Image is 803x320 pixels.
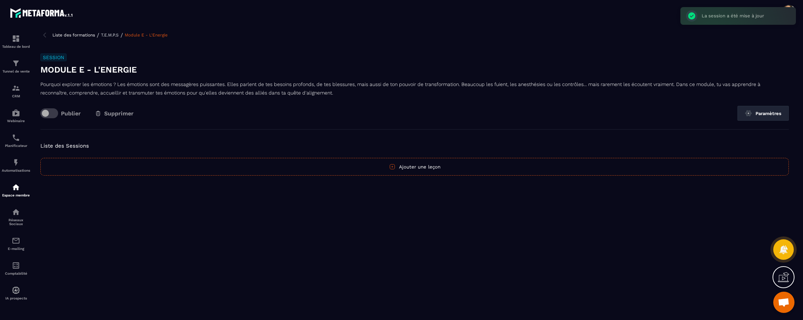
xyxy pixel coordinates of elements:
[2,153,30,178] a: automationsautomationsAutomatisations
[737,106,789,121] button: Paramètres
[12,34,20,43] img: formation
[2,144,30,148] p: Planificateur
[2,54,30,79] a: formationformationTunnel de vente
[2,272,30,275] p: Comptabilité
[12,133,20,142] img: scheduler
[40,53,67,61] h6: Session
[120,32,123,39] span: /
[773,292,794,313] a: Ouvrir le chat
[12,84,20,92] img: formation
[2,231,30,256] a: emailemailE-mailing
[745,110,752,117] img: setting
[2,119,30,123] p: Webinaire
[12,261,20,270] img: accountant
[2,79,30,103] a: formationformationCRM
[61,110,81,117] p: Publier
[2,218,30,226] p: Réseaux Sociaux
[12,59,20,68] img: formation
[12,208,20,216] img: social-network
[12,109,20,117] img: automations
[104,110,134,117] span: Supprimer
[2,94,30,98] p: CRM
[40,80,789,97] p: Pourquoi explorer les émotions ? Les émotions sont des messagères puissantes. Elles parlent de te...
[2,128,30,153] a: schedulerschedulerPlanificateur
[97,32,99,39] span: /
[12,236,20,245] img: email
[2,69,30,73] p: Tunnel de vente
[2,296,30,300] p: IA prospects
[40,158,789,176] button: Ajouter une leçon
[12,286,20,295] img: automations
[40,141,789,151] h5: Liste des Sessions
[2,168,30,172] p: Automatisations
[2,178,30,202] a: automationsautomationsEspace membre
[2,45,30,48] p: Tableau de bord
[40,31,49,39] img: arrow
[12,158,20,167] img: automations
[2,29,30,54] a: formationformationTableau de bord
[10,6,74,19] img: logo
[2,193,30,197] p: Espace membre
[52,33,95,38] a: Liste des formations
[2,103,30,128] a: automationsautomationsWebinaire
[2,247,30,251] p: E-mailing
[2,202,30,231] a: social-networksocial-networkRéseaux Sociaux
[2,256,30,281] a: accountantaccountantComptabilité
[95,110,101,117] img: trash
[101,33,119,38] a: T.E.M.P.S
[12,183,20,192] img: automations
[125,33,168,38] a: Module E - L'Energie
[40,64,789,75] h3: Module E - L'Energie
